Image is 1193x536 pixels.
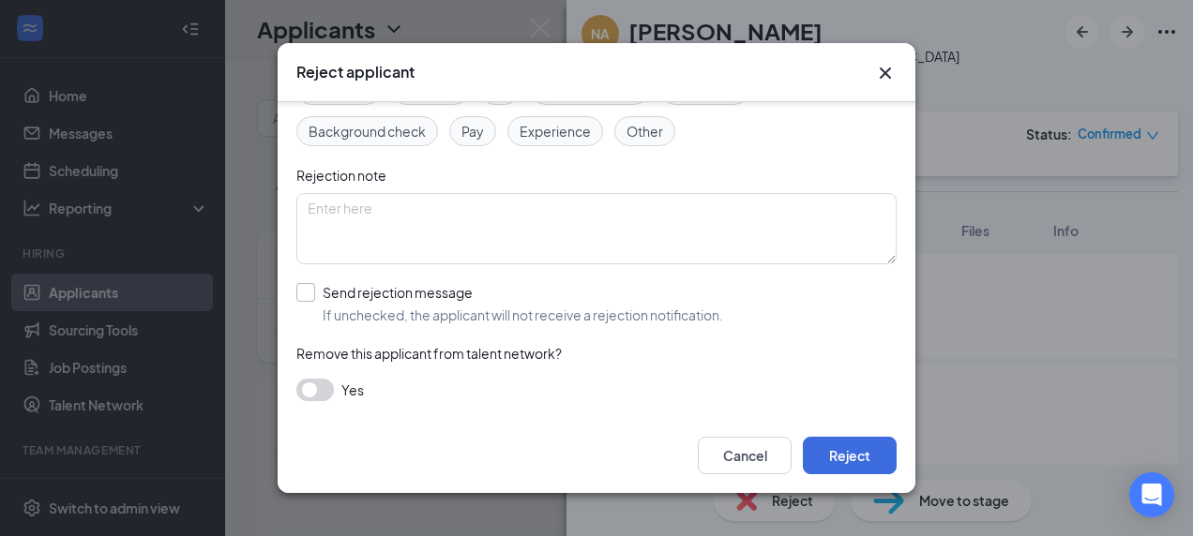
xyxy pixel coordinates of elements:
button: Reject [803,437,897,474]
button: Cancel [698,437,792,474]
span: Remove this applicant from talent network? [296,345,562,362]
span: Pay [461,121,484,141]
span: Yes [341,379,364,401]
svg: Cross [874,62,897,84]
button: Close [874,62,897,84]
span: Other [627,121,663,141]
div: Open Intercom Messenger [1129,472,1174,517]
span: Background check [309,121,426,141]
span: Experience [520,121,591,141]
h3: Reject applicant [296,62,415,82]
span: Rejection note [296,167,386,184]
